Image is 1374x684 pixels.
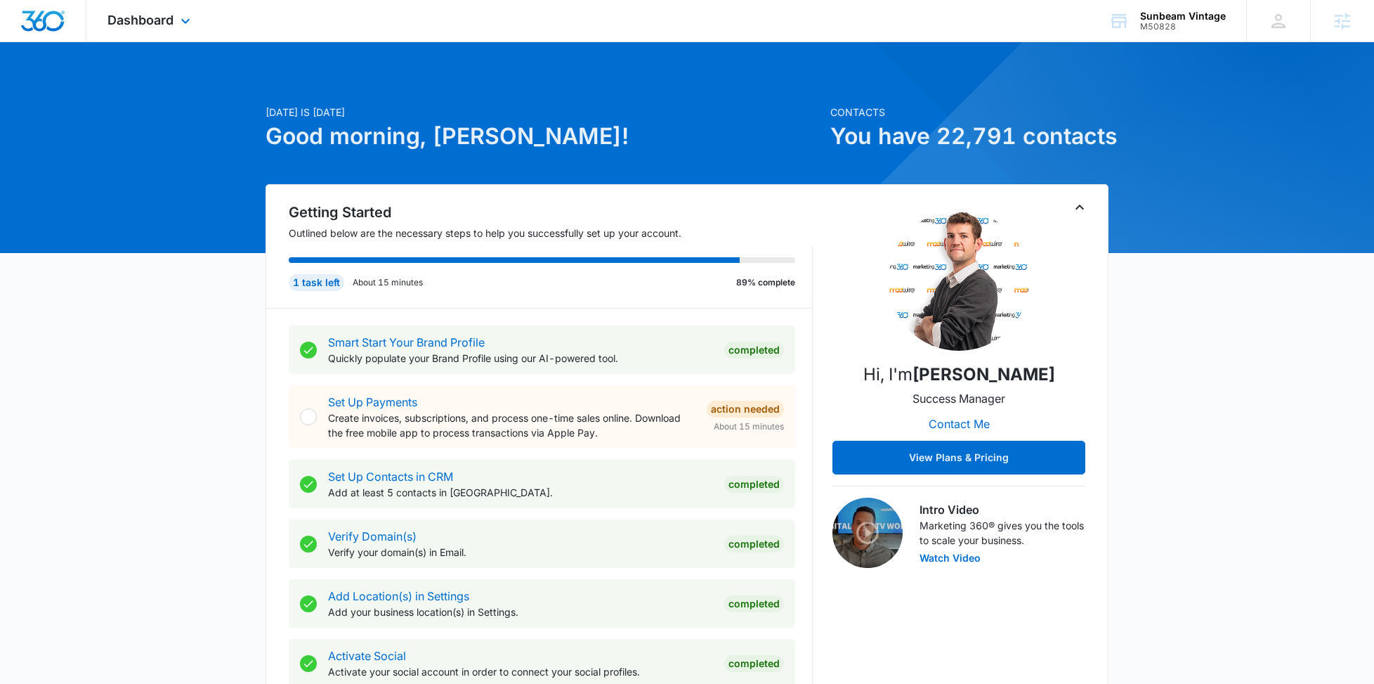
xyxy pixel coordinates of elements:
[707,401,784,418] div: Action Needed
[724,536,784,553] div: Completed
[289,202,813,223] h2: Getting Started
[328,545,713,560] p: Verify your domain(s) in Email.
[915,407,1004,441] button: Contact Me
[724,655,784,672] div: Completed
[353,276,423,289] p: About 15 minutes
[328,605,713,619] p: Add your business location(s) in Settings.
[266,120,822,153] h1: Good morning, [PERSON_NAME]!
[328,649,406,663] a: Activate Social
[328,470,453,484] a: Set Up Contacts in CRM
[863,362,1055,387] p: Hi, I'm
[328,335,485,349] a: Smart Start Your Brand Profile
[1140,22,1226,32] div: account id
[724,595,784,612] div: Completed
[328,529,417,543] a: Verify Domain(s)
[328,395,417,409] a: Set Up Payments
[889,210,1029,351] img: Jack Bingham
[328,589,469,603] a: Add Location(s) in Settings
[920,501,1085,518] h3: Intro Video
[912,364,1055,385] strong: [PERSON_NAME]
[107,13,174,27] span: Dashboard
[328,485,713,500] p: Add at least 5 contacts in [GEOGRAPHIC_DATA].
[920,518,1085,548] p: Marketing 360® gives you the tools to scale your business.
[328,664,713,679] p: Activate your social account in order to connect your social profiles.
[830,105,1108,120] p: Contacts
[830,120,1108,153] h1: You have 22,791 contacts
[832,441,1085,475] button: View Plans & Pricing
[832,498,903,568] img: Intro Video
[289,226,813,240] p: Outlined below are the necessary steps to help you successfully set up your account.
[1071,199,1088,216] button: Toggle Collapse
[920,553,981,563] button: Watch Video
[714,420,784,433] span: About 15 minutes
[736,276,795,289] p: 89% complete
[328,411,695,440] p: Create invoices, subscriptions, and process one-time sales online. Download the free mobile app t...
[912,390,1005,407] p: Success Manager
[266,105,822,120] p: [DATE] is [DATE]
[289,274,344,291] div: 1 task left
[724,342,784,359] div: Completed
[724,476,784,493] div: Completed
[1140,11,1226,22] div: account name
[328,351,713,366] p: Quickly populate your Brand Profile using our AI-powered tool.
